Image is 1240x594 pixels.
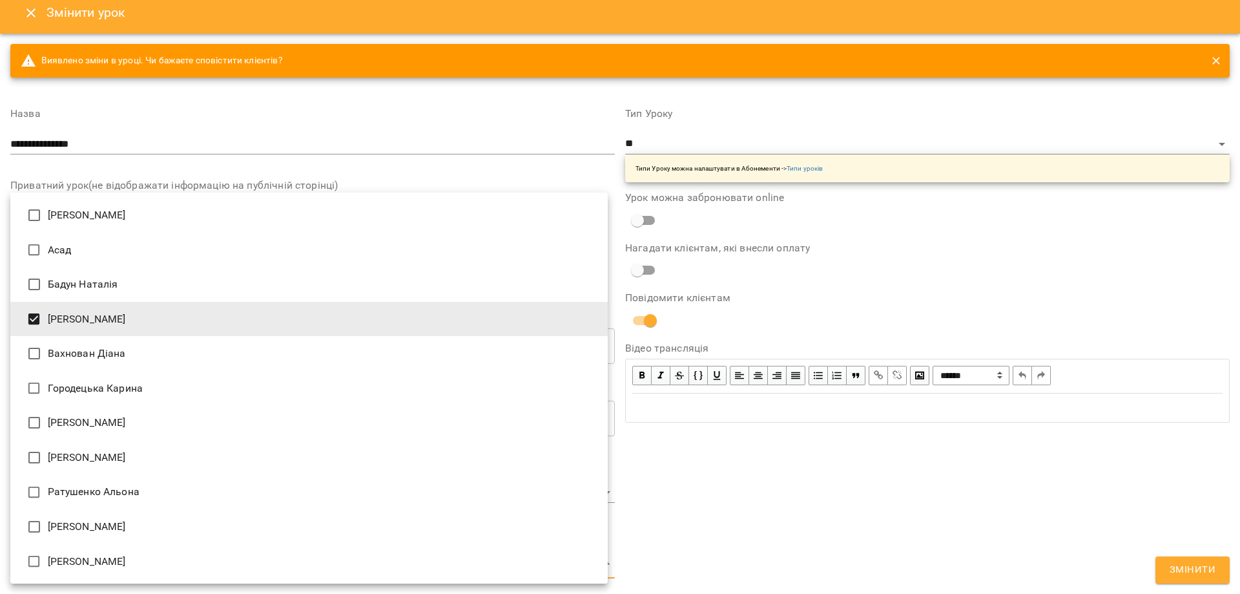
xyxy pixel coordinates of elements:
li: Бадун Наталія [10,267,608,302]
li: [PERSON_NAME] [10,544,608,579]
li: [PERSON_NAME] [10,302,608,337]
li: Ратушенко Альона [10,475,608,510]
li: [PERSON_NAME] [10,509,608,544]
li: [PERSON_NAME] [10,198,608,233]
li: Вахнован Діана [10,336,608,371]
li: [PERSON_NAME] [10,440,608,475]
li: Асад [10,233,608,268]
li: [PERSON_NAME] [10,405,608,440]
li: Городецька Карина [10,371,608,406]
